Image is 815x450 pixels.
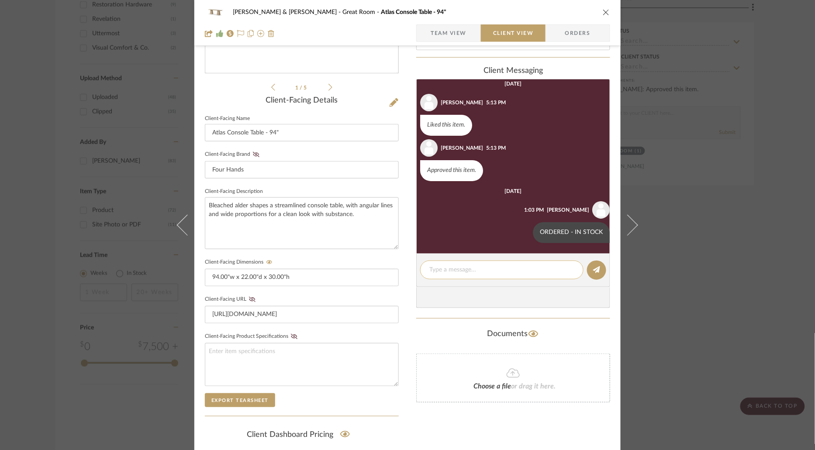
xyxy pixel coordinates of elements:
input: Enter item dimensions [205,269,399,286]
span: Choose a file [473,383,511,390]
button: Export Tearsheet [205,393,275,407]
div: 5:13 PM [486,144,506,152]
button: close [602,8,610,16]
img: user_avatar.png [592,201,610,219]
div: [PERSON_NAME] [547,206,589,214]
span: Orders [556,24,600,42]
label: Client-Facing Product Specifications [205,333,300,340]
div: [PERSON_NAME] [441,99,483,106]
label: Client-Facing Name [205,117,250,121]
div: Liked this item. [420,115,472,136]
span: Great Room [342,9,381,15]
span: 1 [296,85,300,90]
div: client Messaging [416,66,610,76]
span: / [300,85,304,90]
button: Client-Facing Product Specifications [288,333,300,340]
label: Client-Facing Description [205,189,263,194]
span: Client View [493,24,533,42]
button: Client-Facing URL [246,296,258,302]
label: Client-Facing Brand [205,151,262,158]
div: Approved this item. [420,160,483,181]
div: ORDERED - IN STOCK [533,222,610,243]
div: Client-Facing Details [205,96,399,106]
img: Remove from project [268,30,275,37]
button: Client-Facing Dimensions [263,259,275,265]
div: [DATE] [505,188,522,194]
span: Team View [431,24,466,42]
button: Client-Facing Brand [250,151,262,158]
label: Client-Facing URL [205,296,258,302]
div: [DATE] [505,81,522,87]
img: user_avatar.png [420,94,438,111]
span: 5 [304,85,308,90]
input: Enter item URL [205,306,399,323]
div: [PERSON_NAME] [441,144,483,152]
input: Enter Client-Facing Brand [205,161,399,179]
input: Enter Client-Facing Item Name [205,124,399,141]
span: or drag it here. [511,383,556,390]
span: [PERSON_NAME] & [PERSON_NAME] [233,9,342,15]
img: 2237aff3-2ffe-4cb2-9ec9-597e455d2a91_48x40.jpg [205,3,226,21]
img: user_avatar.png [420,139,438,157]
div: 1:03 PM [524,206,544,214]
label: Client-Facing Dimensions [205,259,275,265]
div: 5:13 PM [486,99,506,106]
div: Client Dashboard Pricing [205,425,399,445]
span: Atlas Console Table - 94" [381,9,446,15]
div: Documents [416,327,610,341]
